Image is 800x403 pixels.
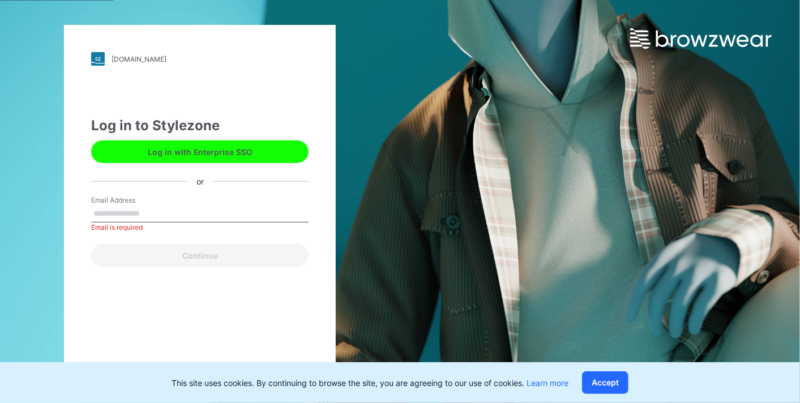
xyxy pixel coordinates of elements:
[527,378,568,388] a: Learn more
[91,115,309,136] div: Log in to Stylezone
[91,52,309,66] a: [DOMAIN_NAME]
[172,377,568,389] p: This site uses cookies. By continuing to browse the site, you are agreeing to our use of cookies.
[91,222,309,233] div: Email is required
[582,371,628,394] button: Accept
[91,140,309,163] button: Log in with Enterprise SSO
[630,28,772,49] img: browzwear-logo.e42bd6dac1945053ebaf764b6aa21510.svg
[91,195,170,205] label: Email Address
[91,52,105,66] img: stylezone-logo.562084cfcfab977791bfbf7441f1a819.svg
[112,55,166,63] div: [DOMAIN_NAME]
[187,175,213,187] div: or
